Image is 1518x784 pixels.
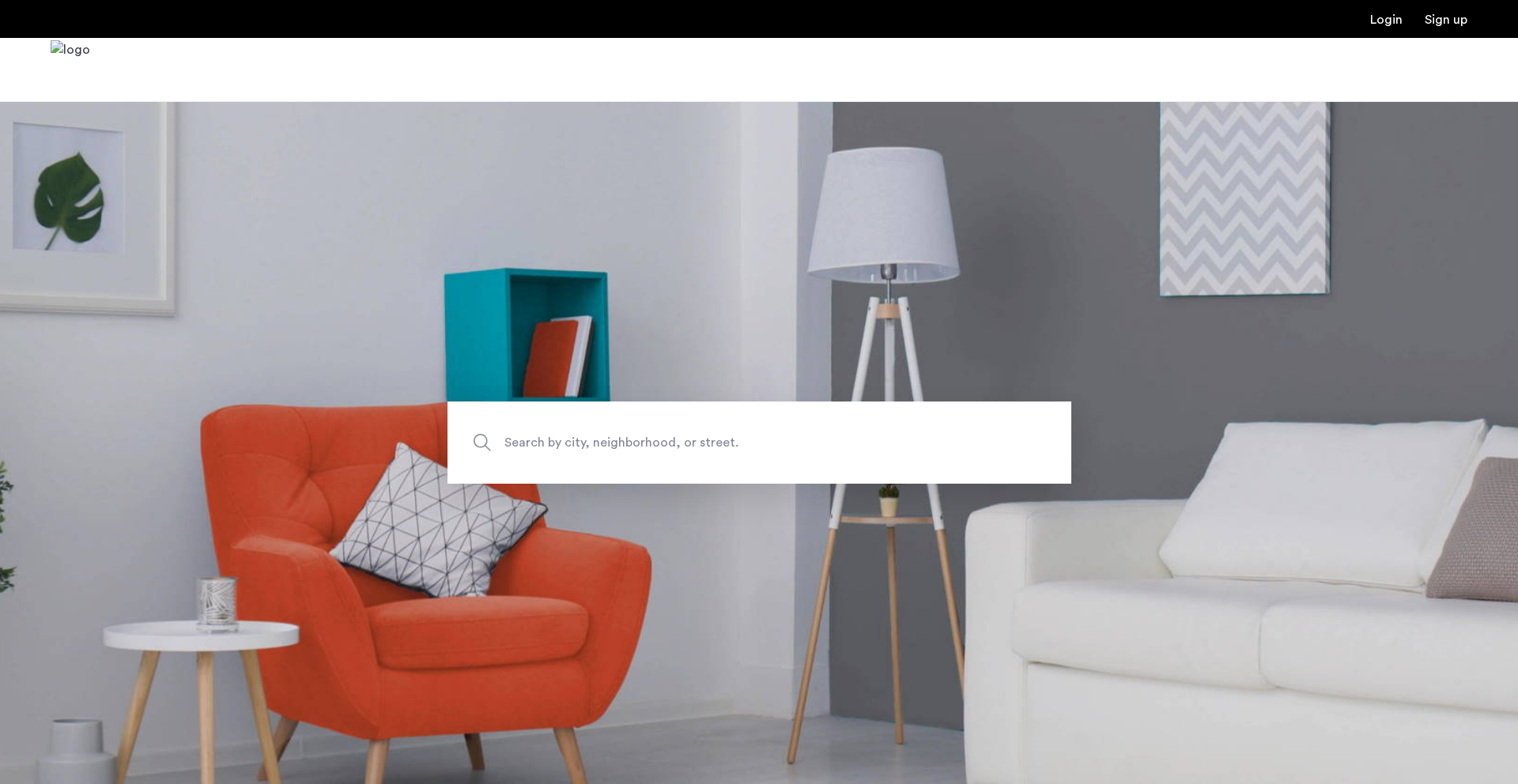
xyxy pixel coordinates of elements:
a: Cazamio Logo [51,40,90,100]
a: Login [1370,13,1403,26]
span: Search by city, neighborhood, or street. [504,432,941,454]
input: Apartment Search [447,401,1071,484]
img: logo [51,40,90,100]
a: Registration [1425,13,1467,26]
